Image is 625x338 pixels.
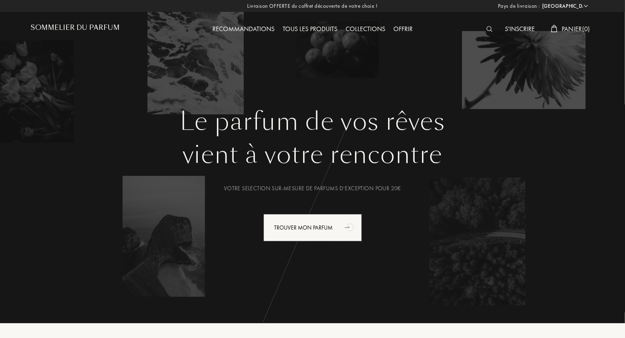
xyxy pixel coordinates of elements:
div: vient à votre rencontre [37,136,588,173]
div: Offrir [389,24,417,35]
h1: Sommelier du Parfum [31,24,120,32]
div: Trouver mon parfum [263,214,362,241]
img: search_icn_white.svg [487,26,493,32]
div: Votre selection sur-mesure de parfums d’exception pour 20€ [37,184,588,193]
div: S'inscrire [501,24,539,35]
a: Tous les produits [279,25,342,33]
img: cart_white.svg [551,25,558,32]
div: animation [342,219,358,235]
a: Sommelier du Parfum [31,24,120,35]
a: Offrir [389,25,417,33]
span: Panier ( 0 ) [562,25,590,33]
div: Collections [342,24,389,35]
a: S'inscrire [501,25,539,33]
h1: Le parfum de vos rêves [37,107,588,136]
div: Tous les produits [279,24,342,35]
a: Trouver mon parfumanimation [257,214,368,241]
span: Pays de livraison : [498,2,540,10]
a: Recommandations [208,25,279,33]
a: Collections [342,25,389,33]
div: Recommandations [208,24,279,35]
